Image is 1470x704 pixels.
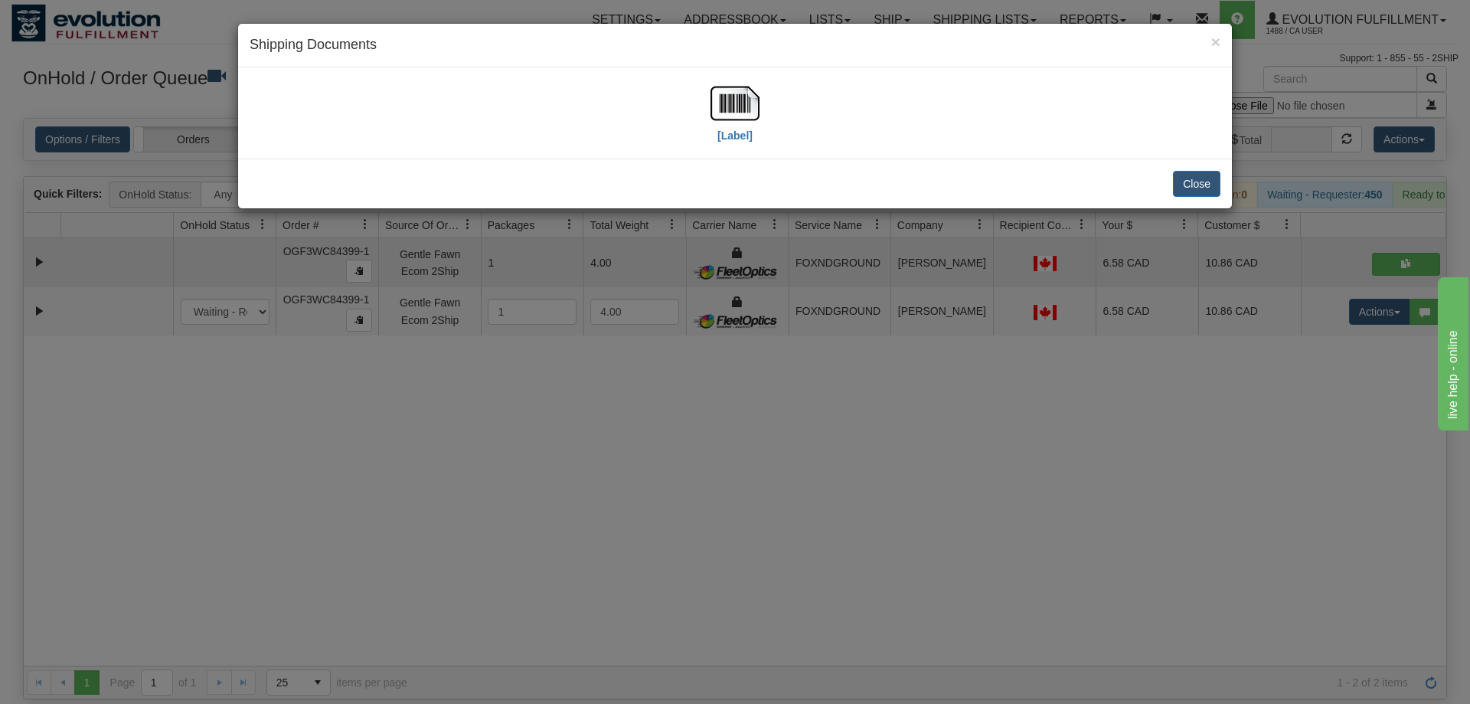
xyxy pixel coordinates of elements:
label: [Label] [717,128,753,143]
button: Close [1211,34,1220,50]
iframe: chat widget [1435,273,1468,430]
img: barcode.jpg [710,79,759,128]
div: live help - online [11,9,142,28]
a: [Label] [710,96,759,141]
h4: Shipping Documents [250,35,1220,55]
span: × [1211,33,1220,51]
button: Close [1173,171,1220,197]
